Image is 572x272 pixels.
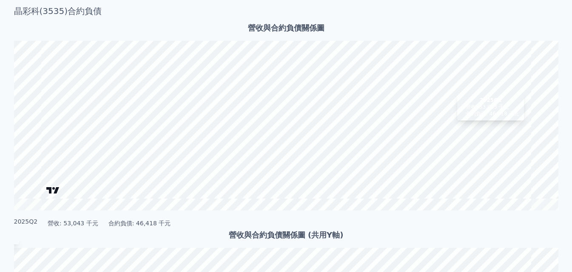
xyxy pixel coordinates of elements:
[14,22,558,34] h3: 營收與合約負債關係圖
[466,104,509,110] span: 營收: 53,043 千元
[14,5,558,17] h3: 晶彩科(3535)合約負債
[46,186,60,194] a: Charting by TradingView
[48,219,98,227] span: 營收: 53,043 千元
[466,110,519,117] span: 合約負債: 46,418 千元
[14,217,38,226] div: 2025Q2
[462,97,519,104] div: 2025Q2
[14,229,558,241] h3: 營收與合約負債關係圖 (共用Y軸)
[108,219,171,227] span: 合約負債: 46,418 千元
